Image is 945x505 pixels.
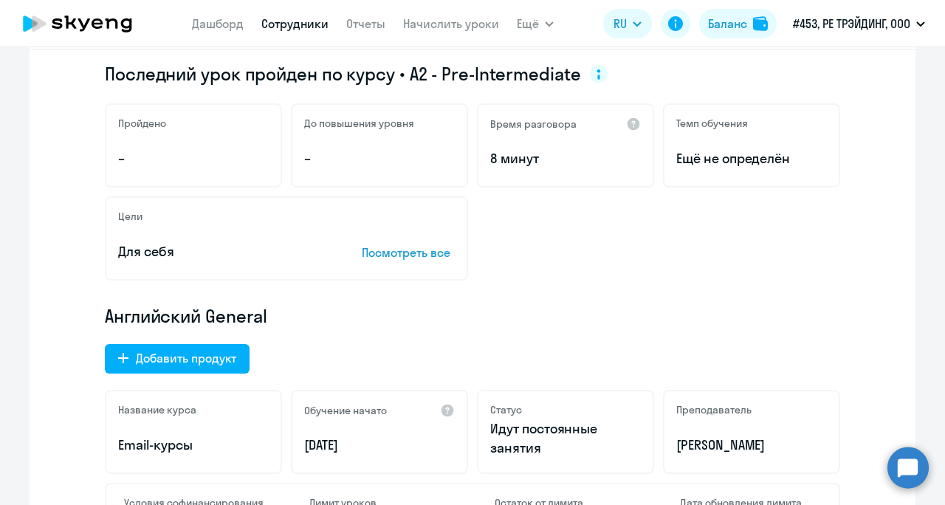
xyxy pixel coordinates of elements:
[614,15,627,32] span: RU
[676,403,752,416] h5: Преподаватель
[261,16,329,31] a: Сотрудники
[118,403,196,416] h5: Название курса
[699,9,777,38] button: Балансbalance
[676,436,827,455] p: [PERSON_NAME]
[118,210,142,223] h5: Цели
[118,436,269,455] p: Email-курсы
[490,117,577,131] h5: Время разговора
[136,349,236,367] div: Добавить продукт
[346,16,385,31] a: Отчеты
[786,6,932,41] button: #453, РЕ ТРЭЙДИНГ, ООО
[517,9,554,38] button: Ещё
[753,16,768,31] img: balance
[105,344,250,374] button: Добавить продукт
[490,419,641,458] p: Идут постоянные занятия
[118,117,166,130] h5: Пройдено
[105,62,581,86] span: Последний урок пройден по курсу • A2 - Pre-Intermediate
[676,149,827,168] span: Ещё не определён
[192,16,244,31] a: Дашборд
[304,149,455,168] p: –
[490,403,522,416] h5: Статус
[304,436,455,455] p: [DATE]
[517,15,539,32] span: Ещё
[304,404,387,417] h5: Обучение начато
[304,117,414,130] h5: До повышения уровня
[676,117,748,130] h5: Темп обучения
[490,149,641,168] p: 8 минут
[105,304,267,328] span: Английский General
[708,15,747,32] div: Баланс
[118,149,269,168] p: –
[118,242,316,261] p: Для себя
[603,9,652,38] button: RU
[403,16,499,31] a: Начислить уроки
[793,15,910,32] p: #453, РЕ ТРЭЙДИНГ, ООО
[362,244,455,261] p: Посмотреть все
